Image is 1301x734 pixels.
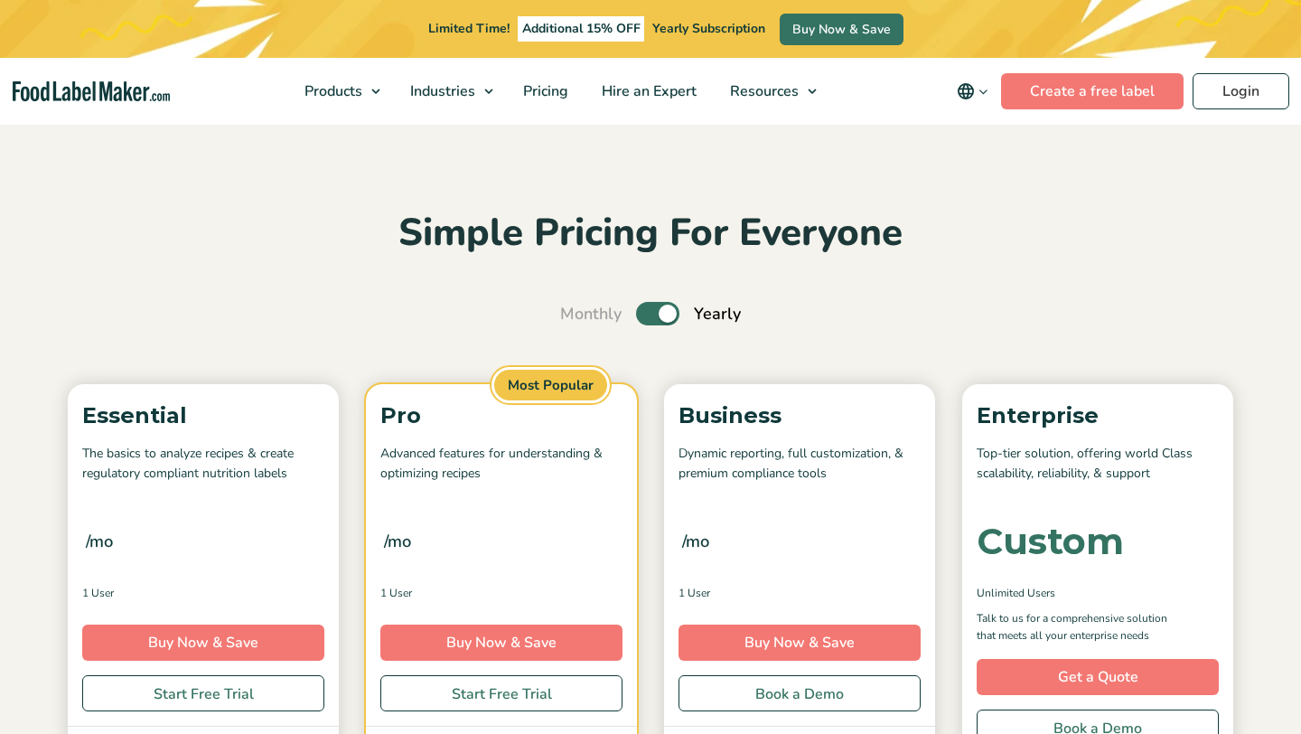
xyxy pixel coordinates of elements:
p: Advanced features for understanding & optimizing recipes [380,444,622,485]
span: Monthly [560,302,622,326]
a: Hire an Expert [585,58,709,125]
p: Essential [82,399,324,433]
a: Resources [714,58,826,125]
span: Limited Time! [428,20,510,37]
span: /mo [86,529,113,554]
span: Industries [405,81,477,101]
p: Business [679,399,921,433]
span: /mo [384,529,411,554]
span: 1 User [82,585,114,601]
span: Yearly [694,302,741,326]
span: 1 User [380,585,412,601]
p: Dynamic reporting, full customization, & premium compliance tools [679,444,921,485]
a: Start Free Trial [82,675,324,711]
a: Products [288,58,389,125]
span: Most Popular [491,367,610,404]
a: Buy Now & Save [82,625,324,661]
p: Talk to us for a comprehensive solution that meets all your enterprise needs [977,610,1184,645]
p: Enterprise [977,399,1219,433]
span: Resources [725,81,800,101]
label: Toggle [636,302,679,325]
div: Custom [977,523,1124,560]
p: The basics to analyze recipes & create regulatory compliant nutrition labels [82,444,324,485]
span: Pricing [518,81,570,101]
a: Create a free label [1001,73,1184,109]
a: Pricing [507,58,581,125]
a: Book a Demo [679,675,921,711]
span: Yearly Subscription [652,20,765,37]
a: Buy Now & Save [679,625,921,661]
span: Unlimited Users [977,585,1055,601]
a: Industries [394,58,502,125]
span: Additional 15% OFF [518,16,645,42]
span: Products [299,81,364,101]
a: Login [1193,73,1289,109]
a: Buy Now & Save [780,14,903,45]
span: /mo [682,529,709,554]
p: Pro [380,399,622,433]
a: Buy Now & Save [380,625,622,661]
span: 1 User [679,585,710,601]
a: Start Free Trial [380,675,622,711]
p: Top-tier solution, offering world Class scalability, reliability, & support [977,444,1219,485]
a: Get a Quote [977,659,1219,695]
span: Hire an Expert [596,81,698,101]
h2: Simple Pricing For Everyone [59,209,1242,259]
